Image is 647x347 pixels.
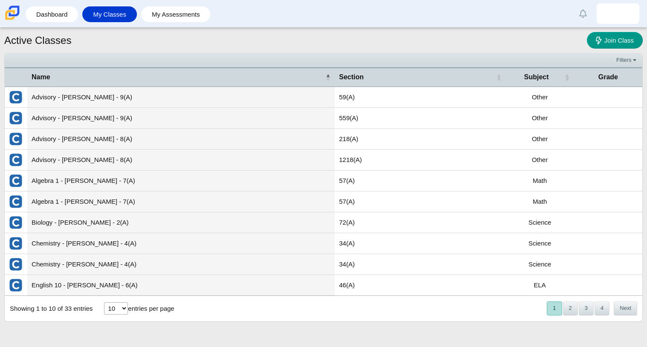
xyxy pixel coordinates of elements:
h1: Active Classes [4,33,71,48]
td: Chemistry - [PERSON_NAME] - 4(A) [27,254,335,275]
img: External class connected through Clever [9,132,23,146]
a: My Assessments [145,6,206,22]
label: entries per page [128,305,174,312]
button: 2 [563,301,578,315]
td: Science [506,212,574,233]
td: Advisory - [PERSON_NAME] - 9(A) [27,108,335,129]
img: External class connected through Clever [9,174,23,188]
td: Other [506,150,574,171]
td: English 10 - [PERSON_NAME] - 6(A) [27,275,335,296]
td: Advisory - [PERSON_NAME] - 8(A) [27,129,335,150]
button: 4 [595,301,609,315]
td: 57(A) [335,191,506,212]
span: Join Class [604,37,634,44]
td: Advisory - [PERSON_NAME] - 9(A) [27,87,335,108]
img: External class connected through Clever [9,153,23,167]
td: Other [506,129,574,150]
img: External class connected through Clever [9,90,23,104]
a: Dashboard [30,6,74,22]
img: External class connected through Clever [9,278,23,292]
span: Section [339,72,495,82]
td: Science [506,254,574,275]
td: 34(A) [335,233,506,254]
td: 57(A) [335,171,506,191]
td: 72(A) [335,212,506,233]
a: My Classes [87,6,133,22]
td: Science [506,233,574,254]
img: External class connected through Clever [9,257,23,271]
button: 1 [547,301,562,315]
img: External class connected through Clever [9,111,23,125]
a: Carmen School of Science & Technology [3,16,21,23]
span: Section : Activate to sort [496,73,502,81]
span: Subject [510,72,563,82]
td: Biology - [PERSON_NAME] - 2(A) [27,212,335,233]
div: Showing 1 to 10 of 33 entries [5,296,93,321]
td: Chemistry - [PERSON_NAME] - 4(A) [27,233,335,254]
img: drequan.williams.ygT1Gh [611,7,625,20]
td: Other [506,108,574,129]
td: 218(A) [335,129,506,150]
td: Math [506,171,574,191]
span: Subject : Activate to sort [565,73,570,81]
span: Grade [578,72,638,82]
td: 559(A) [335,108,506,129]
a: drequan.williams.ygT1Gh [597,3,639,24]
td: 1218(A) [335,150,506,171]
td: 59(A) [335,87,506,108]
a: Alerts [574,4,592,23]
td: 46(A) [335,275,506,296]
td: ELA [506,275,574,296]
td: Algebra 1 - [PERSON_NAME] - 7(A) [27,191,335,212]
button: 3 [579,301,594,315]
td: Other [506,87,574,108]
td: Algebra 1 - [PERSON_NAME] - 7(A) [27,171,335,191]
button: Next [614,301,637,315]
a: Filters [614,56,640,64]
span: Name : Activate to invert sorting [325,73,331,81]
td: Math [506,191,574,212]
nav: pagination [546,301,637,315]
img: External class connected through Clever [9,216,23,229]
a: Join Class [587,32,643,49]
img: Carmen School of Science & Technology [3,4,21,22]
td: 34(A) [335,254,506,275]
span: Name [32,72,324,82]
td: Advisory - [PERSON_NAME] - 8(A) [27,150,335,171]
img: External class connected through Clever [9,195,23,208]
img: External class connected through Clever [9,237,23,250]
